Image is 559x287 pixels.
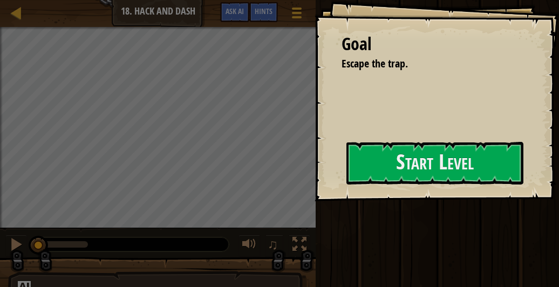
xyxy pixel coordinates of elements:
button: ♫ [265,235,284,257]
button: Start Level [346,142,523,184]
button: Ctrl + P: Pause [5,235,27,257]
li: Escape the trap. [328,56,519,72]
button: Toggle fullscreen [289,235,310,257]
span: Escape the trap. [342,56,408,71]
button: Show game menu [283,2,310,28]
button: Ask AI [220,2,249,22]
span: Hints [255,6,272,16]
button: Adjust volume [238,235,260,257]
span: Ask AI [226,6,244,16]
span: ♫ [268,236,278,252]
div: Goal [342,32,521,57]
